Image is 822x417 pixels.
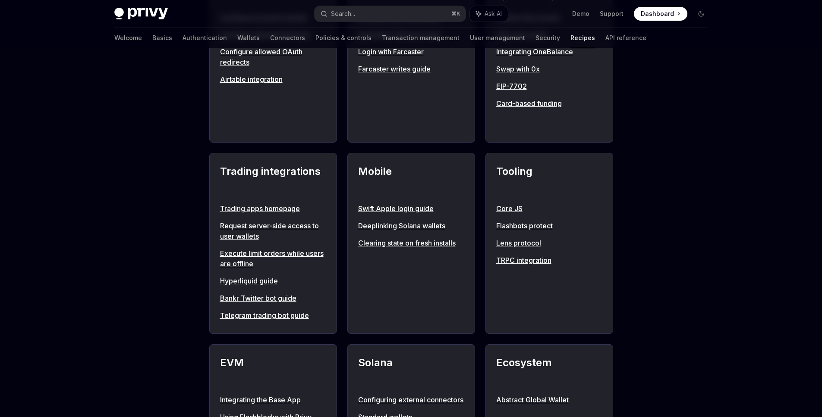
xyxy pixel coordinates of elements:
[605,28,646,48] a: API reference
[358,164,464,195] h2: Mobile
[496,221,602,231] a: Flashbots protect
[485,9,502,18] span: Ask AI
[470,6,508,22] button: Ask AI
[220,248,326,269] a: Execute limit orders while users are offline
[496,395,602,405] a: Abstract Global Wallet
[634,7,687,21] a: Dashboard
[220,355,326,386] h2: EVM
[600,9,624,18] a: Support
[358,64,464,74] a: Farcaster writes guide
[237,28,260,48] a: Wallets
[496,164,602,195] h2: Tooling
[315,28,372,48] a: Policies & controls
[220,293,326,303] a: Bankr Twitter bot guide
[496,64,602,74] a: Swap with 0x
[570,28,595,48] a: Recipes
[496,238,602,248] a: Lens protocol
[331,9,355,19] div: Search...
[114,28,142,48] a: Welcome
[382,28,460,48] a: Transaction management
[183,28,227,48] a: Authentication
[358,203,464,214] a: Swift Apple login guide
[572,9,589,18] a: Demo
[358,221,464,231] a: Deeplinking Solana wallets
[496,355,602,386] h2: Ecosystem
[358,238,464,248] a: Clearing state on fresh installs
[496,98,602,109] a: Card-based funding
[358,355,464,386] h2: Solana
[496,203,602,214] a: Core JS
[470,28,525,48] a: User management
[220,164,326,195] h2: Trading integrations
[220,310,326,321] a: Telegram trading bot guide
[270,28,305,48] a: Connectors
[315,6,466,22] button: Search...⌘K
[220,47,326,67] a: Configure allowed OAuth redirects
[358,395,464,405] a: Configuring external connectors
[220,221,326,241] a: Request server-side access to user wallets
[152,28,172,48] a: Basics
[496,255,602,265] a: TRPC integration
[535,28,560,48] a: Security
[358,47,464,57] a: Login with Farcaster
[220,276,326,286] a: Hyperliquid guide
[694,7,708,21] button: Toggle dark mode
[496,81,602,91] a: EIP-7702
[220,203,326,214] a: Trading apps homepage
[451,10,460,17] span: ⌘ K
[220,395,326,405] a: Integrating the Base App
[641,9,674,18] span: Dashboard
[114,8,168,20] img: dark logo
[496,47,602,57] a: Integrating OneBalance
[220,74,326,84] a: Airtable integration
